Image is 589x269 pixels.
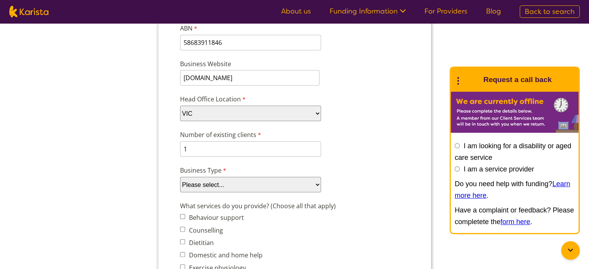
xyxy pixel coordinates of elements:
[464,165,534,173] label: I am a service provider
[25,176,166,192] input: Number of existing clients
[31,248,89,257] label: Behaviour support
[25,129,104,140] label: Head Office Location
[25,34,254,50] input: Business trading name
[25,23,98,34] label: Business trading name
[25,105,164,120] input: Business Website
[25,165,108,176] label: Number of existing clients
[25,70,166,85] input: ABN
[500,218,530,226] a: form here
[486,7,501,16] a: Blog
[483,74,551,86] h1: Request a call back
[455,178,575,201] p: Do you need help with funding? .
[520,5,580,18] a: Back to search
[25,140,166,156] select: Head Office Location
[25,212,166,227] select: Business Type
[25,200,104,212] label: Business Type
[330,7,406,16] a: Funding Information
[25,94,127,105] label: Business Website
[455,142,571,161] label: I am looking for a disability or aged care service
[525,7,575,16] span: Back to search
[455,204,575,228] p: Have a complaint or feedback? Please completete the .
[463,72,479,87] img: Karista
[9,6,48,17] img: Karista logo
[25,58,44,70] label: ABN
[25,236,182,247] label: What services do you provide? (Choose all that apply)
[451,92,579,133] img: Karista offline chat form to request call back
[281,7,311,16] a: About us
[424,7,467,16] a: For Providers
[22,6,103,15] label: Company details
